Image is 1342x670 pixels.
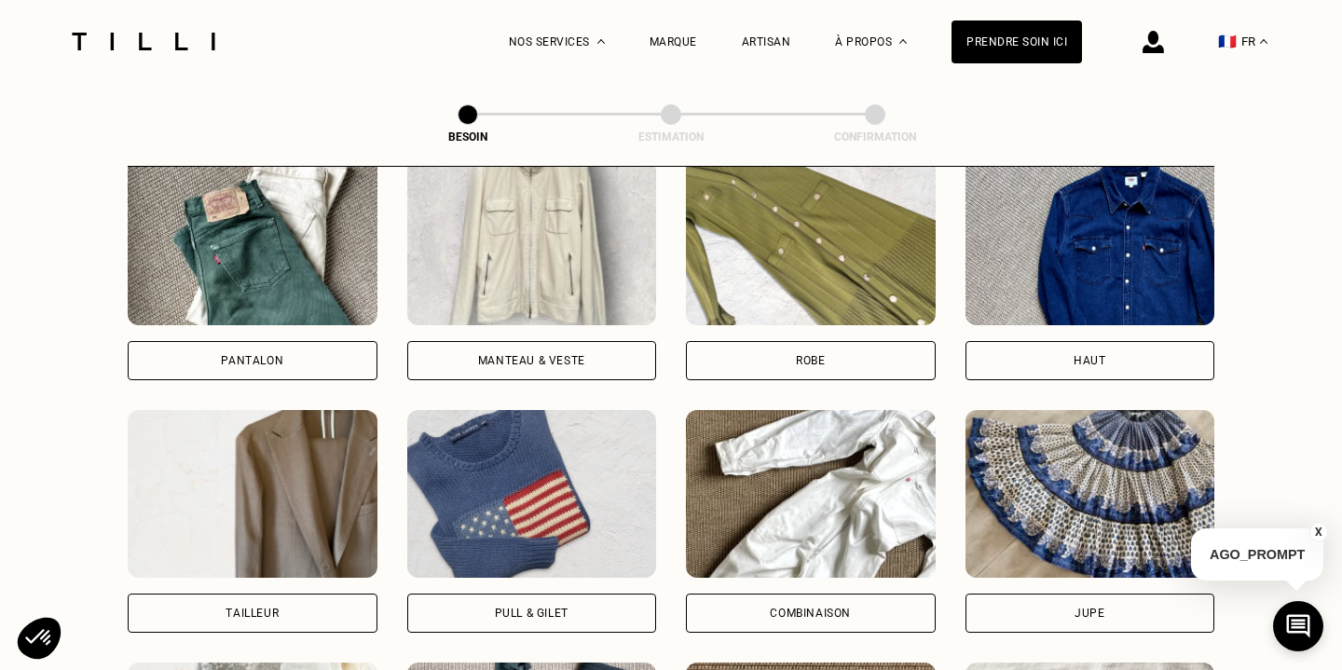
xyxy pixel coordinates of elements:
div: Haut [1074,355,1105,366]
a: Artisan [742,35,791,48]
img: Tilli retouche votre Pantalon [128,157,377,325]
img: Logo du service de couturière Tilli [65,33,222,50]
img: Tilli retouche votre Combinaison [686,410,936,578]
img: Tilli retouche votre Robe [686,157,936,325]
button: X [1309,522,1328,542]
img: Menu déroulant à propos [899,39,907,44]
div: Manteau & Veste [478,355,585,366]
a: Retouches [28,75,90,90]
img: Menu déroulant [597,39,605,44]
div: Pantalon [221,355,283,366]
span: 🇫🇷 [1218,33,1237,50]
div: Tailleur [226,608,279,619]
img: Tilli retouche votre Haut [965,157,1215,325]
img: Tilli retouche votre Manteau & Veste [407,157,657,325]
img: icône connexion [1143,31,1164,53]
p: AGO_PROMPT [1191,528,1323,581]
div: Outline [7,7,272,24]
a: Broderie [28,125,80,141]
a: Back to Top [28,24,101,40]
a: Marque [650,35,697,48]
img: Tilli retouche votre Jupe [965,410,1215,578]
img: Tilli retouche votre Pull & gilet [407,410,657,578]
div: Confirmation [782,130,968,144]
img: menu déroulant [1260,39,1267,44]
div: Jupe [1075,608,1104,619]
a: Une retoucherie à proximité, à domicile et en ligne [7,41,266,74]
div: Pull & gilet [495,608,568,619]
div: Estimation [578,130,764,144]
img: Tilli retouche votre Tailleur [128,410,377,578]
div: Besoin [375,130,561,144]
div: Robe [796,355,825,366]
a: Prendre soin ici [952,21,1082,63]
a: Réparation [28,91,93,107]
a: Création [28,108,79,124]
div: Combinaison [770,608,851,619]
